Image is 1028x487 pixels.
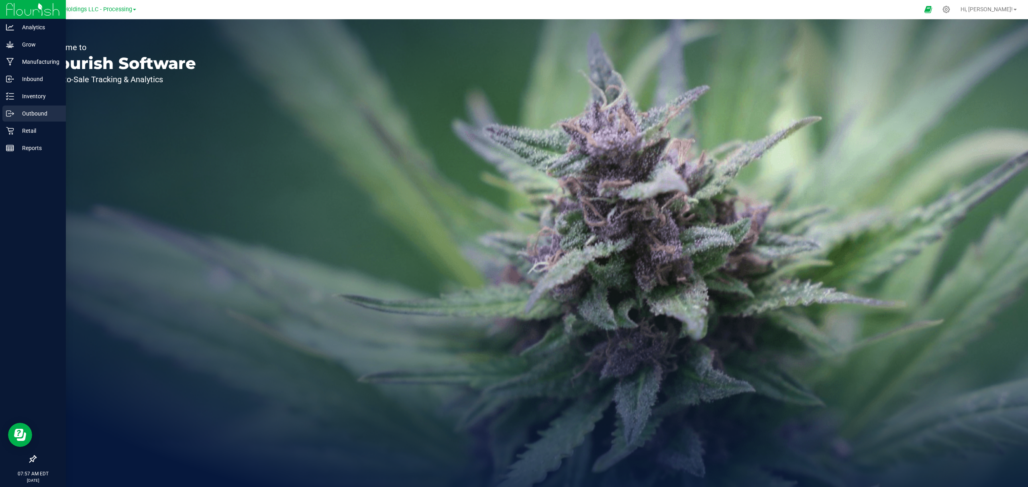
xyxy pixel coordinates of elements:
[14,143,62,153] p: Reports
[6,144,14,152] inline-svg: Reports
[4,470,62,477] p: 07:57 AM EDT
[43,55,196,71] p: Flourish Software
[919,2,937,17] span: Open Ecommerce Menu
[14,91,62,101] p: Inventory
[28,6,132,13] span: Riviera Creek Holdings LLC - Processing
[6,75,14,83] inline-svg: Inbound
[14,40,62,49] p: Grow
[14,22,62,32] p: Analytics
[6,127,14,135] inline-svg: Retail
[6,23,14,31] inline-svg: Analytics
[14,126,62,136] p: Retail
[961,6,1013,12] span: Hi, [PERSON_NAME]!
[14,57,62,67] p: Manufacturing
[8,423,32,447] iframe: Resource center
[43,75,196,83] p: Seed-to-Sale Tracking & Analytics
[6,58,14,66] inline-svg: Manufacturing
[941,6,951,13] div: Manage settings
[4,477,62,483] p: [DATE]
[43,43,196,51] p: Welcome to
[14,74,62,84] p: Inbound
[6,110,14,118] inline-svg: Outbound
[6,41,14,49] inline-svg: Grow
[14,109,62,118] p: Outbound
[6,92,14,100] inline-svg: Inventory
